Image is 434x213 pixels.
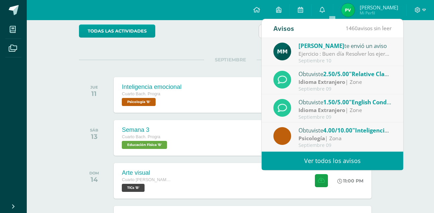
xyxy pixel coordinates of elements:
span: Cuarto Bach. Progra [122,92,160,96]
strong: Idioma Extranjero [298,78,345,86]
div: | Zone [298,78,392,86]
div: Septiembre 10 [298,58,392,64]
div: Obtuviste en [298,98,392,106]
strong: Idioma Extranjero [298,106,345,114]
div: Septiembre 09 [298,114,392,120]
div: 11 [90,90,98,98]
div: Arte visual [122,169,172,176]
a: Ver todos los avisos [262,152,403,170]
div: Septiembre 09 [298,86,392,92]
span: Cuarto Bach. Progra [122,135,160,139]
span: [PERSON_NAME] [298,42,344,50]
span: 1.50/5.00 [323,98,349,106]
span: SEPTIEMBRE [204,57,257,63]
div: Avisos [273,19,294,38]
div: Ejercicio : Buen día Resolver los ejercicios adjuntos [298,50,392,58]
div: Obtuviste en [298,69,392,78]
div: 13 [90,132,98,141]
span: Cuarto [PERSON_NAME]. [GEOGRAPHIC_DATA] [122,177,172,182]
div: 14 [89,175,99,183]
div: SÁB [90,128,98,132]
div: DOM [89,171,99,175]
span: 4.00/10.00 [323,126,352,134]
div: Inteligencia emocional [122,84,181,91]
div: Obtuviste en [298,126,392,135]
img: ea0e1a9c59ed4b58333b589e14889882.png [273,43,291,60]
span: TICs 'B' [122,184,145,192]
a: todas las Actividades [79,24,155,38]
span: Psicología 'B' [122,98,156,106]
div: | Zona [298,135,392,142]
div: | Zone [298,106,392,114]
span: "English Conditionals week 4" [349,98,431,106]
div: Septiembre 09 [298,143,392,148]
span: Educación Física 'B' [122,141,167,149]
strong: Psicología [298,135,325,142]
span: [PERSON_NAME] [360,4,398,11]
div: 11:00 PM [337,178,363,184]
img: 2202ff4a2b0b3dd36544af7fff0da6d5.png [341,3,355,17]
span: "Relative Clauses" [349,70,400,78]
div: Semana 3 [122,126,169,134]
input: Busca una actividad próxima aquí... [259,25,381,38]
span: 2.50/5.00 [323,70,349,78]
span: Mi Perfil [360,10,398,16]
span: avisos sin leer [346,24,392,32]
div: te envió un aviso [298,41,392,50]
span: 1460 [346,24,358,32]
div: JUE [90,85,98,90]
